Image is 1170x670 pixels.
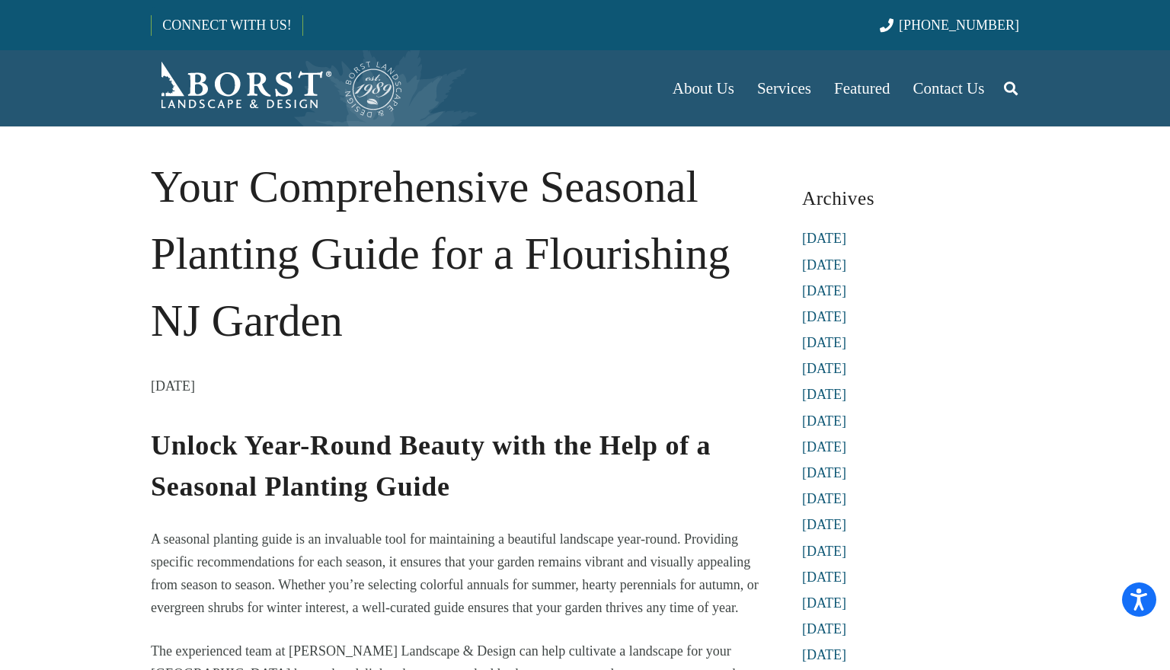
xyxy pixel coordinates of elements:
h3: Archives [802,181,1019,215]
a: Services [746,50,823,126]
h1: Your Comprehensive Seasonal Planting Guide for a Flourishing NJ Garden [151,154,759,354]
a: Contact Us [902,50,996,126]
a: [DATE] [802,595,846,611]
a: [DATE] [802,491,846,506]
a: [DATE] [802,283,846,298]
a: [DATE] [802,361,846,376]
a: [DATE] [802,544,846,559]
a: [DATE] [802,647,846,662]
time: 23 March 2024 at 08:30:12 America/New_York [151,375,195,397]
span: Featured [834,79,890,97]
span: [PHONE_NUMBER] [899,18,1019,33]
a: [DATE] [802,309,846,324]
a: [DATE] [802,413,846,429]
a: [PHONE_NUMBER] [880,18,1019,33]
a: Search [996,69,1026,107]
a: CONNECT WITH US! [152,7,302,43]
a: [DATE] [802,231,846,246]
a: Borst-Logo [151,58,404,119]
p: A seasonal planting guide is an invaluable tool for maintaining a beautiful landscape year-round.... [151,528,759,619]
strong: Unlock Year-Round Beauty with the Help of a Seasonal Planting Guide [151,430,711,502]
span: About Us [673,79,734,97]
a: [DATE] [802,621,846,636]
a: [DATE] [802,569,846,585]
a: Featured [823,50,901,126]
a: [DATE] [802,335,846,350]
a: [DATE] [802,465,846,480]
a: [DATE] [802,257,846,273]
a: [DATE] [802,387,846,402]
span: Services [757,79,811,97]
a: [DATE] [802,439,846,455]
a: About Us [661,50,746,126]
a: [DATE] [802,517,846,532]
span: Contact Us [913,79,985,97]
